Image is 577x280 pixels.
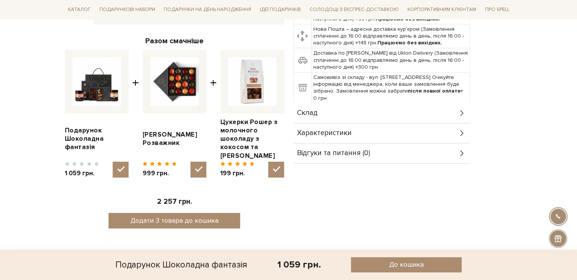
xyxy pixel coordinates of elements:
[132,50,139,178] span: +
[143,169,177,178] span: 999 грн.
[389,260,424,269] span: До кошика
[377,39,442,46] b: Працюємо без вихідних.
[157,197,192,206] span: 2 257 грн.
[351,257,461,272] button: До кошика
[482,4,512,16] a: Про Spell
[297,150,370,157] span: Відгуки та питання (0)
[210,50,217,178] span: +
[220,169,255,178] span: 199 грн.
[108,213,240,228] button: Додати 3 товара до кошика
[257,4,304,16] a: Ідеї подарунків
[404,4,479,16] a: Корпоративним клієнтам
[65,4,94,16] a: Каталог
[376,16,440,22] b: Працюємо без вихідних.
[72,57,121,106] img: Подарунок Шоколадна фантазія
[311,48,470,72] td: Доставка по [PERSON_NAME] від Uklon Delivery (Замовлення сплаченні до 16:00 відправляємо день в д...
[297,130,352,137] span: Характеристики
[65,126,129,151] a: Подарунок Шоколадна фантазія
[311,24,470,48] td: Нова Пошта – адресна доставка кур'єром (Замовлення сплаченні до 16:00 відправляємо день в день, п...
[65,169,99,178] span: 1 059 грн.
[307,3,402,16] a: Солодощі з експрес-доставкою
[408,88,461,94] b: після повної оплати
[161,4,254,16] a: Подарунки на День народження
[96,4,158,16] a: Подарункові набори
[277,259,321,271] div: 1 059 грн.
[115,257,247,272] div: Подарунок Шоколадна фантазія
[220,118,284,160] a: Цукерки Рошер з молочного шоколаду з кокосом та [PERSON_NAME]
[311,72,470,104] td: Самовивіз зі складу - вул. [STREET_ADDRESS] Очікуйте інформацію від менеджера, коли ваше замовлен...
[228,57,277,106] img: Цукерки Рошер з молочного шоколаду з кокосом та мигдалем
[65,36,284,46] div: Разом смачніше
[150,57,199,106] img: Сет цукерок Розважник
[297,110,318,116] span: Склад
[143,131,206,147] a: [PERSON_NAME] Розважник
